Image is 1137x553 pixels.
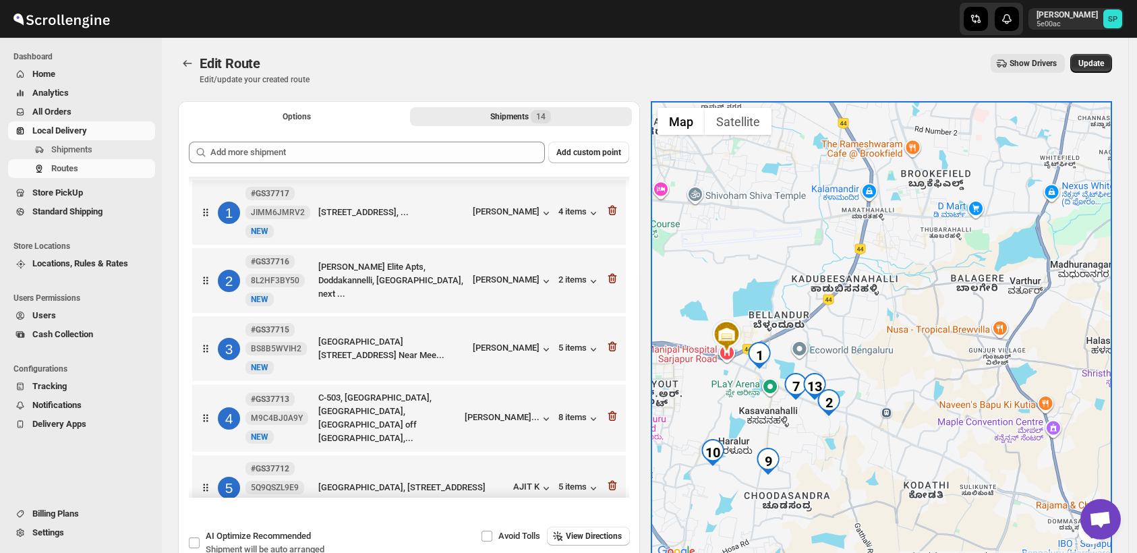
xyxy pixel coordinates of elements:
div: 2 [218,270,240,292]
span: AI Optimize [206,531,311,541]
b: #GS37717 [251,189,289,198]
div: 4 items [558,206,600,220]
button: User menu [1028,8,1124,30]
p: [PERSON_NAME] [1037,9,1098,20]
b: #GS37715 [251,325,289,334]
b: #GS37712 [251,464,289,473]
img: ScrollEngine [11,2,112,36]
span: Billing Plans [32,508,79,519]
div: 1 [218,202,240,224]
div: [GEOGRAPHIC_DATA] [STREET_ADDRESS] Near Mee... [318,335,467,362]
span: Settings [32,527,64,537]
span: Options [283,111,311,122]
span: NEW [251,295,268,304]
span: Store Locations [13,241,155,252]
span: Users [32,310,56,320]
span: View Directions [566,531,622,542]
div: Shipments [490,110,551,123]
button: Shipments [8,140,155,159]
span: Delivery Apps [32,419,86,429]
button: 5 items [558,482,600,495]
span: 5Q9QSZL9E9 [251,482,299,493]
span: NEW [251,227,268,236]
button: [PERSON_NAME] [473,274,553,288]
button: Locations, Rules & Rates [8,254,155,273]
div: Selected Shipments [178,131,640,503]
span: Local Delivery [32,125,87,136]
span: JIMM6JMRV2 [251,207,305,218]
button: Add custom point [548,142,629,163]
button: 2 items [558,274,600,288]
span: Standard Shipping [32,206,103,216]
span: Recommended [253,531,311,541]
p: 5e00ac [1037,20,1098,28]
span: Show Drivers [1010,58,1057,69]
div: 5 [218,477,240,499]
input: Add more shipment [210,142,545,163]
button: Show satellite imagery [705,108,771,135]
button: Delivery Apps [8,415,155,434]
div: 10 [699,439,726,466]
div: 8 [625,453,652,479]
span: Locations, Rules & Rates [32,258,128,268]
div: [PERSON_NAME]... [465,412,540,422]
div: 4#GS37713M9C4BJ0A9YNewNEWC-503, [GEOGRAPHIC_DATA], [GEOGRAPHIC_DATA], [GEOGRAPHIC_DATA] off [GEOG... [192,384,626,452]
span: NEW [251,363,268,372]
button: AJIT K [513,482,553,495]
span: Cash Collection [32,329,93,339]
button: Users [8,306,155,325]
button: [PERSON_NAME] [473,206,553,220]
button: Billing Plans [8,504,155,523]
button: Home [8,65,155,84]
button: [PERSON_NAME]... [465,412,553,426]
button: View Directions [547,527,630,546]
span: Routes [51,163,78,173]
span: Store PickUp [32,187,83,198]
button: Show street map [658,108,705,135]
div: [GEOGRAPHIC_DATA], [STREET_ADDRESS] [318,481,508,494]
button: Notifications [8,396,155,415]
b: #GS37716 [251,257,289,266]
div: 7 [782,373,809,400]
div: C-503, [GEOGRAPHIC_DATA], [GEOGRAPHIC_DATA], [GEOGRAPHIC_DATA] off [GEOGRAPHIC_DATA],... [318,391,459,445]
button: Selected Shipments [410,107,631,126]
span: All Orders [32,107,71,117]
span: Users Permissions [13,293,155,303]
div: Open chat [1080,499,1121,540]
div: [PERSON_NAME] Elite Apts, Doddakannelli, [GEOGRAPHIC_DATA], next ... [318,260,467,301]
span: Add custom point [556,147,621,158]
div: 3 [218,338,240,360]
span: Avoid Tolls [498,531,540,541]
div: [PERSON_NAME] [473,343,553,356]
span: Edit Route [200,55,260,71]
button: 5 items [558,343,600,356]
div: 1#GS37717JIMM6JMRV2NewNEW[STREET_ADDRESS], ...[PERSON_NAME]4 items [192,180,626,245]
span: Sulakshana Pundle [1103,9,1122,28]
span: Dashboard [13,51,155,62]
button: All Orders [8,103,155,121]
div: 3#GS37715BS8B5WVIH2NewNEW[GEOGRAPHIC_DATA] [STREET_ADDRESS] Near Mee...[PERSON_NAME]5 items [192,316,626,381]
button: Show Drivers [991,54,1065,73]
span: Notifications [32,400,82,410]
button: Analytics [8,84,155,103]
button: All Route Options [186,107,407,126]
span: NEW [251,432,268,442]
span: Analytics [32,88,69,98]
div: 4 [218,407,240,430]
span: Home [32,69,55,79]
span: Update [1078,58,1104,69]
button: Map camera controls [1078,517,1105,544]
button: Cash Collection [8,325,155,344]
div: 5#GS377125Q9QSZL9E9NewNEW[GEOGRAPHIC_DATA], [STREET_ADDRESS]AJIT K5 items [192,455,626,520]
div: 9 [755,448,782,475]
p: Edit/update your created route [200,74,310,85]
b: #GS37713 [251,395,289,404]
button: Routes [178,54,197,73]
button: 8 items [558,412,600,426]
